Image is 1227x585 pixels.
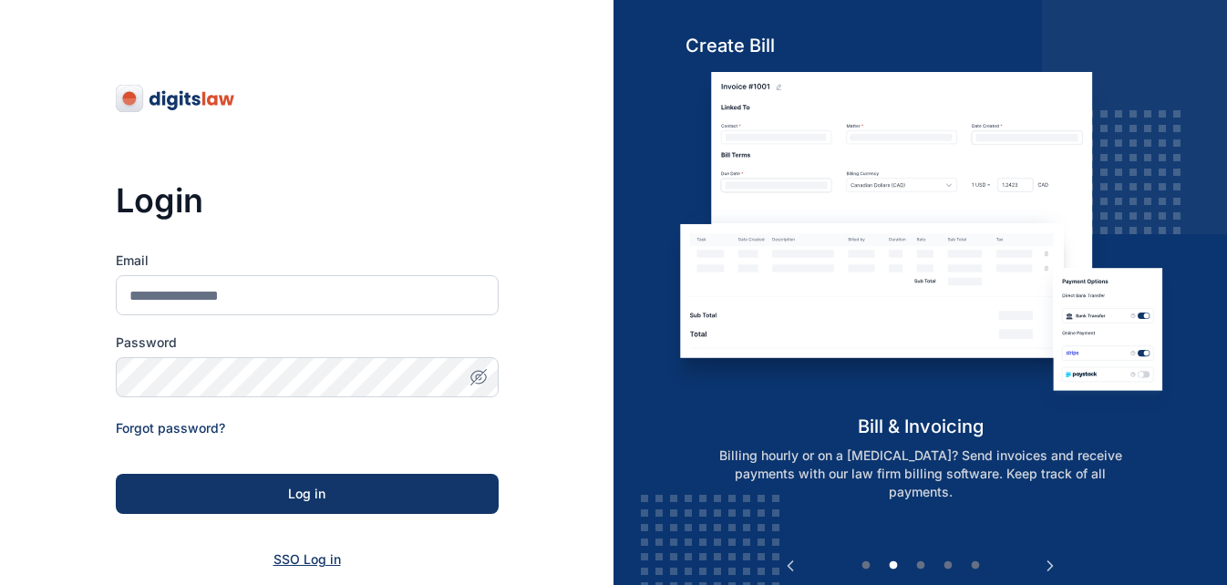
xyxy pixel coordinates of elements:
a: SSO Log in [273,551,341,567]
p: Billing hourly or on a [MEDICAL_DATA]? Send invoices and receive payments with our law firm billi... [687,446,1154,501]
button: 2 [884,557,902,575]
img: digitslaw-logo [116,84,236,113]
label: Email [116,251,499,270]
button: 3 [912,557,930,575]
h3: Login [116,182,499,219]
label: Password [116,334,499,352]
button: 5 [966,557,985,575]
img: bill-and-invoicin [667,72,1173,414]
h5: bill & invoicing [667,414,1173,439]
button: Previous [781,557,799,575]
button: Log in [116,474,499,514]
a: Forgot password? [116,420,225,436]
h5: Create Bill [667,33,1173,58]
button: Next [1041,557,1059,575]
button: 4 [939,557,957,575]
button: 1 [857,557,875,575]
div: Log in [145,485,469,503]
